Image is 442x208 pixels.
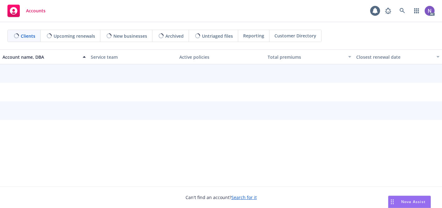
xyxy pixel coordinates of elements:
[410,5,423,17] a: Switch app
[354,49,442,64] button: Closest renewal date
[165,33,184,39] span: Archived
[26,8,46,13] span: Accounts
[5,2,48,19] a: Accounts
[425,6,435,16] img: photo
[91,54,174,60] div: Service team
[268,54,344,60] div: Total premiums
[356,54,433,60] div: Closest renewal date
[54,33,95,39] span: Upcoming renewals
[231,194,257,200] a: Search for it
[274,32,316,39] span: Customer Directory
[243,32,264,39] span: Reporting
[113,33,147,39] span: New businesses
[88,49,177,64] button: Service team
[396,5,409,17] a: Search
[177,49,265,64] button: Active policies
[21,33,35,39] span: Clients
[2,54,79,60] div: Account name, DBA
[265,49,353,64] button: Total premiums
[388,196,431,208] button: Nova Assist
[179,54,263,60] div: Active policies
[186,194,257,201] span: Can't find an account?
[401,199,426,204] span: Nova Assist
[202,33,233,39] span: Untriaged files
[388,196,396,208] div: Drag to move
[382,5,394,17] a: Report a Bug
